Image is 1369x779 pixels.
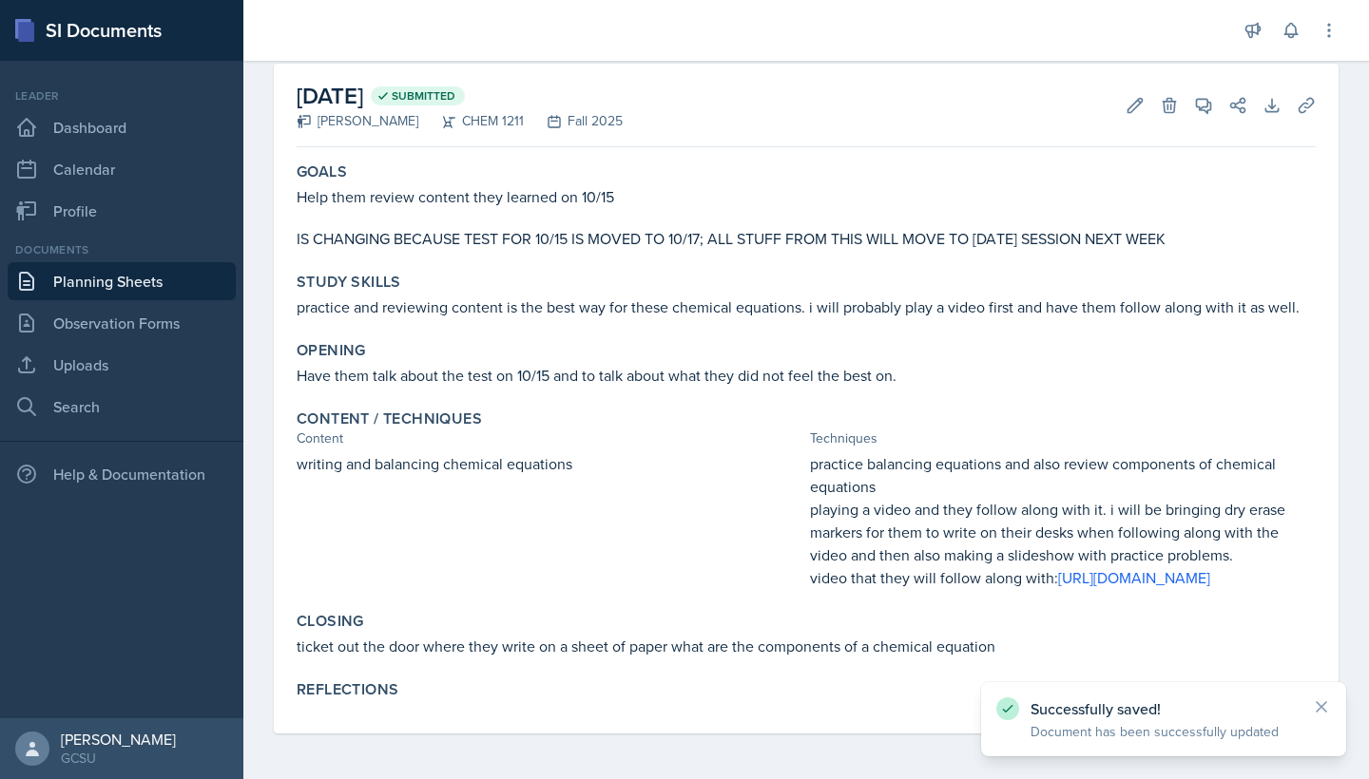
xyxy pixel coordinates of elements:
[297,612,364,631] label: Closing
[8,262,236,300] a: Planning Sheets
[297,79,623,113] h2: [DATE]
[8,346,236,384] a: Uploads
[1058,567,1210,588] a: [URL][DOMAIN_NAME]
[297,680,398,699] label: Reflections
[297,341,366,360] label: Opening
[8,87,236,104] div: Leader
[297,409,482,428] label: Content / Techniques
[8,304,236,342] a: Observation Forms
[297,111,418,131] div: [PERSON_NAME]
[8,455,236,493] div: Help & Documentation
[8,108,236,146] a: Dashboard
[297,162,347,181] label: Goals
[8,241,236,258] div: Documents
[297,452,802,475] p: writing and balancing chemical equations
[297,273,401,292] label: Study Skills
[297,227,1316,250] p: IS CHANGING BECAUSE TEST FOR 10/15 IS MOVED TO 10/17; ALL STUFF FROM THIS WILL MOVE TO [DATE] SES...
[1031,722,1297,741] p: Document has been successfully updated
[8,192,236,230] a: Profile
[297,635,1316,657] p: ticket out the door where they write on a sheet of paper what are the components of a chemical eq...
[61,730,176,749] div: [PERSON_NAME]
[1031,699,1297,718] p: Successfully saved!
[297,428,802,448] div: Content
[418,111,524,131] div: CHEM 1211
[8,150,236,188] a: Calendar
[297,364,1316,387] p: Have them talk about the test on 10/15 and to talk about what they did not feel the best on.
[8,388,236,426] a: Search
[810,498,1316,566] p: playing a video and they follow along with it. i will be bringing dry erase markers for them to w...
[392,88,455,104] span: Submitted
[61,749,176,768] div: GCSU
[810,452,1316,498] p: practice balancing equations and also review components of chemical equations
[297,295,1316,318] p: practice and reviewing content is the best way for these chemical equations. i will probably play...
[810,566,1316,589] p: video that they will follow along with:
[810,428,1316,448] div: Techniques
[297,185,1316,208] p: Help them review content they learned on 10/15
[524,111,623,131] div: Fall 2025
